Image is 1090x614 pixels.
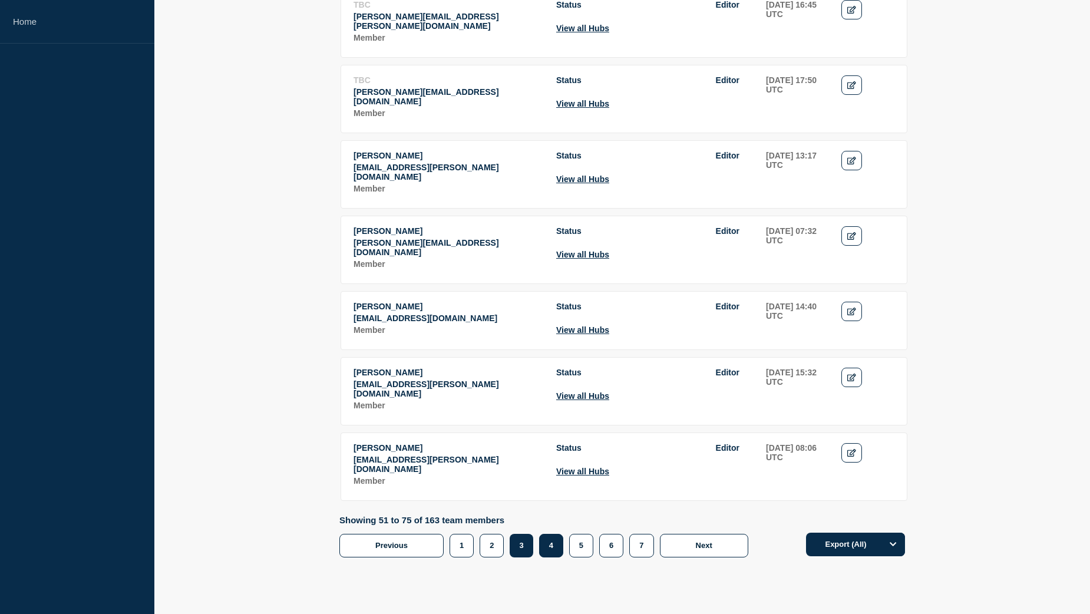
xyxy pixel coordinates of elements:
[806,533,905,556] button: Export (All)
[696,541,712,550] span: Next
[556,99,609,108] button: View all Hubs
[881,533,905,556] button: Options
[841,301,895,338] td: Actions: Edit
[354,368,422,377] span: [PERSON_NAME]
[556,151,582,160] span: Status
[354,75,371,85] span: TBC
[556,302,582,311] span: Status
[354,325,543,335] p: Role: Member
[354,33,543,42] p: Role: Member
[375,541,408,550] span: Previous
[354,443,543,453] p: Name: Gokulnath Venkatachalam
[480,534,504,557] button: 2
[841,226,895,272] td: Actions: Edit
[765,367,829,413] td: Last sign-in: 2025-08-09 15:32 UTC
[354,108,543,118] p: Role: Member
[660,534,748,557] button: Next
[354,443,422,453] span: [PERSON_NAME]
[841,75,862,95] a: Edit
[556,24,609,33] button: View all Hubs
[510,534,533,557] button: 3
[841,151,862,170] a: Edit
[556,368,739,377] li: Access to Hub Status with role Editor
[354,401,543,410] p: Role: Member
[556,467,609,476] button: View all Hubs
[354,163,543,181] p: Email: surya.swamynathan@bottomline.com
[556,443,582,453] span: Status
[339,534,444,557] button: Previous
[716,151,739,160] span: Editor
[354,302,422,311] span: [PERSON_NAME]
[716,443,739,453] span: Editor
[354,184,543,193] p: Role: Member
[841,443,862,463] a: Edit
[569,534,593,557] button: 5
[339,515,754,525] p: Showing 51 to 75 of 163 team members
[354,238,543,257] p: Email: vangie.molo@bottomline.com
[716,302,739,311] span: Editor
[841,226,862,246] a: Edit
[841,150,895,196] td: Actions: Edit
[841,443,895,488] td: Actions: Edit
[556,226,582,236] span: Status
[841,367,895,413] td: Actions: Edit
[354,75,543,85] p: Name: TBC
[354,302,543,311] p: Name: Sebastien Vallon
[765,75,829,121] td: Last sign-in: 2025-04-30 17:50 UTC
[354,476,543,486] p: Role: Member
[354,259,543,269] p: Role: Member
[450,534,474,557] button: 1
[841,302,862,321] a: Edit
[556,151,739,160] li: Access to Hub Status with role Editor
[556,302,739,311] li: Access to Hub Status with role Editor
[716,75,739,85] span: Editor
[841,75,895,121] td: Actions: Edit
[765,226,829,272] td: Last sign-in: 2025-08-11 07:32 UTC
[765,150,829,196] td: Last sign-in: 2025-06-03 13:17 UTC
[556,250,609,259] button: View all Hubs
[354,379,543,398] p: Email: srilakshmanan.mukundan@bottomline.com
[556,174,609,184] button: View all Hubs
[716,226,739,236] span: Editor
[354,12,543,31] p: Email: venkata.nagisetty@bottomline.com
[716,368,739,377] span: Editor
[599,534,623,557] button: 6
[354,226,422,236] span: [PERSON_NAME]
[556,75,582,85] span: Status
[556,75,739,85] li: Access to Hub Status with role Editor
[354,313,543,323] p: Email: sebastien.vallon@bottomline.com
[765,443,829,488] td: Last sign-in: 2025-08-11 08:06 UTC
[354,226,543,236] p: Name: Vangie Molo
[556,226,739,236] li: Access to Hub Status with role Editor
[841,368,862,387] a: Edit
[556,391,609,401] button: View all Hubs
[354,151,543,160] p: Name: Surya Swamynathan
[765,301,829,338] td: Last sign-in: 2025-08-08 14:40 UTC
[556,368,582,377] span: Status
[629,534,653,557] button: 7
[354,455,543,474] p: Email: gokulnath.venkatachalam@bottomline.com
[354,87,543,106] p: Email: shubham.jain2@bottomline.com
[354,368,543,377] p: Name: Srilakshmanan Mukundan
[556,443,739,453] li: Access to Hub Status with role Editor
[556,325,609,335] button: View all Hubs
[354,151,422,160] span: [PERSON_NAME]
[539,534,563,557] button: 4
